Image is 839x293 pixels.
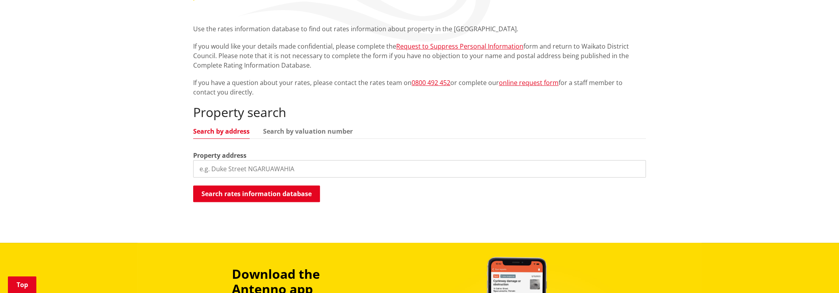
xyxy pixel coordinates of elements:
a: Search by valuation number [263,128,353,134]
p: If you would like your details made confidential, please complete the form and return to Waikato ... [193,42,646,70]
p: If you have a question about your rates, please contact the rates team on or complete our for a s... [193,78,646,97]
p: Use the rates information database to find out rates information about property in the [GEOGRAPHI... [193,24,646,34]
label: Property address [193,151,246,160]
a: 0800 492 452 [412,78,450,87]
a: Top [8,276,36,293]
button: Search rates information database [193,185,320,202]
a: Search by address [193,128,250,134]
a: online request form [499,78,559,87]
a: Request to Suppress Personal Information [396,42,523,51]
h2: Property search [193,105,646,120]
iframe: Messenger Launcher [803,260,831,288]
input: e.g. Duke Street NGARUAWAHIA [193,160,646,178]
